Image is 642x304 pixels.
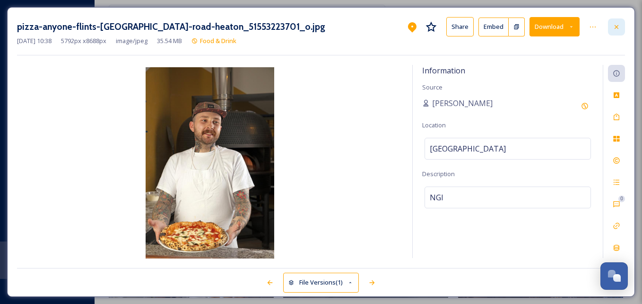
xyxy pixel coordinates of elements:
button: Embed [478,18,509,36]
span: Location [422,121,446,129]
button: Download [529,17,580,36]
span: [PERSON_NAME] [432,98,493,109]
button: Share [446,17,474,36]
div: 0 [618,196,625,202]
span: [DATE] 10:38 [17,36,52,45]
span: 5792 px x 8688 px [61,36,106,45]
button: Open Chat [600,262,628,290]
span: Description [422,170,455,178]
span: Information [422,65,465,76]
span: 35.54 MB [157,36,182,45]
span: Source [422,83,442,91]
span: image/jpeg [116,36,147,45]
img: 7307c28e-17a1-4f60-81e7-06789e934af2.jpg [17,67,403,260]
h3: pizza-anyone-flints-[GEOGRAPHIC_DATA]-road-heaton_51553223701_o.jpg [17,20,325,34]
span: [GEOGRAPHIC_DATA] [430,143,506,154]
span: Food & Drink [200,36,236,45]
button: File Versions(1) [283,273,359,292]
span: NGI [430,192,443,203]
